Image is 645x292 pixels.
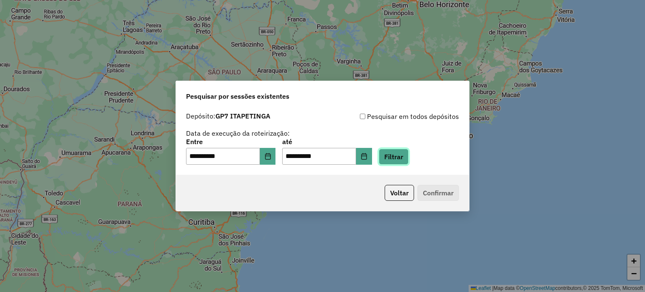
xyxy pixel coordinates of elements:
button: Choose Date [260,148,276,165]
label: Data de execução da roteirização: [186,128,290,138]
label: até [282,137,372,147]
button: Choose Date [356,148,372,165]
button: Voltar [385,185,414,201]
label: Depósito: [186,111,270,121]
label: Entre [186,137,275,147]
div: Pesquisar em todos depósitos [322,111,459,121]
button: Filtrar [379,149,409,165]
strong: GP7 ITAPETINGA [215,112,270,120]
span: Pesquisar por sessões existentes [186,91,289,101]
